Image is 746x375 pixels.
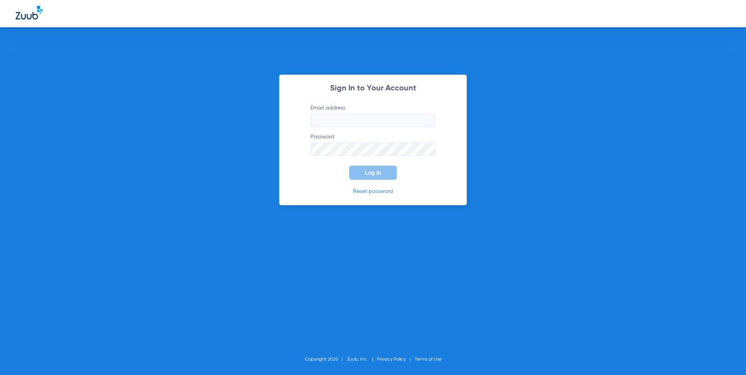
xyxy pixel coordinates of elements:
[16,6,43,19] img: Zuub Logo
[305,356,347,363] li: Copyright 2025
[311,114,435,127] input: Email address
[707,338,746,375] iframe: Chat Widget
[377,357,406,362] a: Privacy Policy
[311,143,435,156] input: Password
[349,166,397,180] button: Log In
[365,170,381,176] span: Log In
[311,104,435,127] label: Email address
[415,357,442,362] a: Terms of Use
[311,133,435,156] label: Password
[299,85,447,92] h2: Sign In to Your Account
[347,356,377,363] li: Zuub, Inc.
[353,189,393,194] a: Reset password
